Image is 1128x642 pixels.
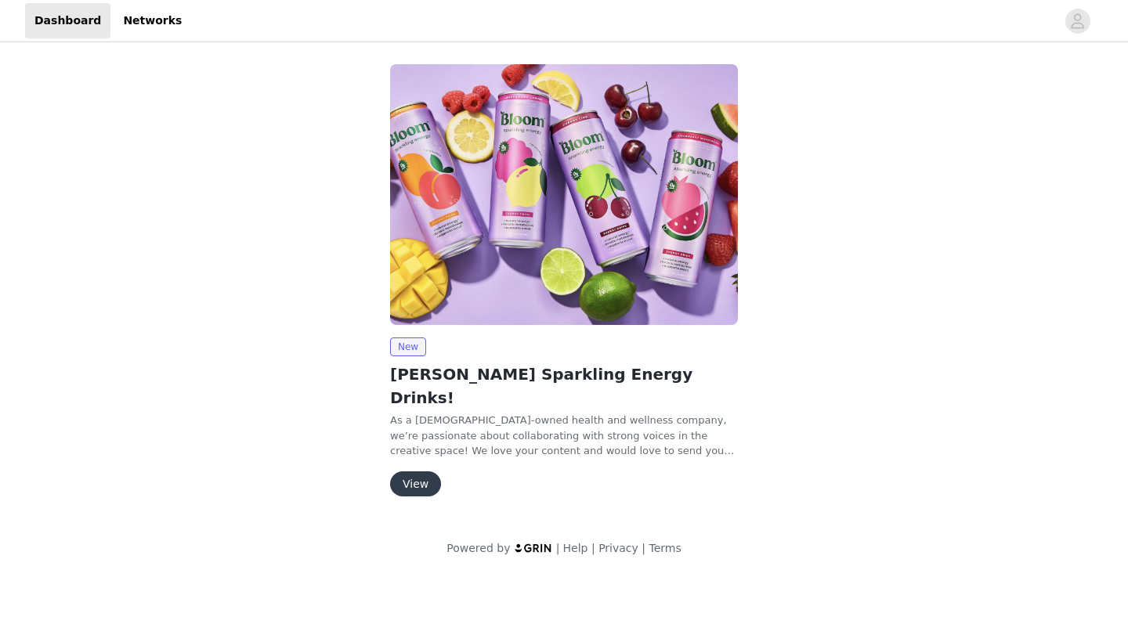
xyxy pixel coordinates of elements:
button: View [390,471,441,496]
span: | [591,542,595,554]
span: New [390,337,426,356]
img: logo [514,543,553,553]
div: avatar [1070,9,1085,34]
a: Dashboard [25,3,110,38]
a: Terms [649,542,681,554]
a: Networks [114,3,191,38]
h2: [PERSON_NAME] Sparkling Energy Drinks! [390,362,738,409]
span: | [642,542,645,554]
a: Privacy [598,542,638,554]
span: | [556,542,560,554]
a: Help [563,542,588,554]
a: View [390,478,441,490]
p: As a [DEMOGRAPHIC_DATA]-owned health and wellness company, we’re passionate about collaborating w... [390,413,738,459]
span: Powered by [446,542,510,554]
img: Bloom Nutrition [390,64,738,325]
